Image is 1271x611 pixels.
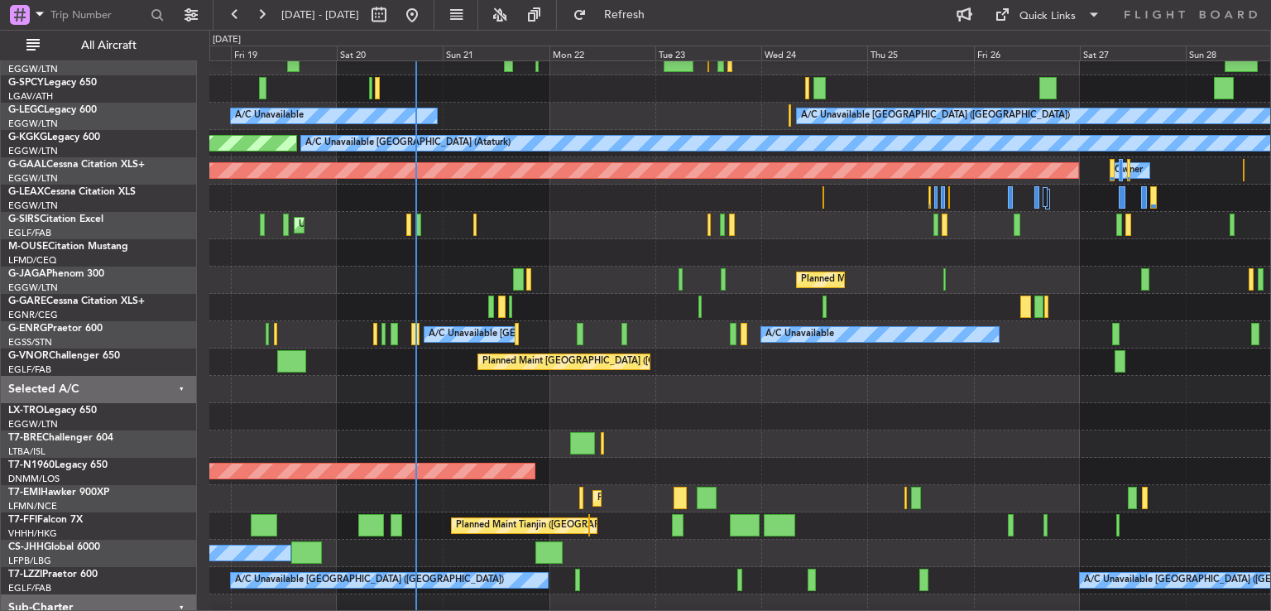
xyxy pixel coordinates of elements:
a: CS-JHHGlobal 6000 [8,542,100,552]
a: G-JAGAPhenom 300 [8,269,104,279]
span: G-ENRG [8,324,47,334]
a: EGNR/CEG [8,309,58,321]
span: G-SPCY [8,78,44,88]
div: A/C Unavailable [765,322,834,347]
span: G-VNOR [8,351,49,361]
span: T7-EMI [8,488,41,498]
a: EGGW/LTN [8,63,58,75]
div: Owner [1115,158,1143,183]
a: G-GAALCessna Citation XLS+ [8,160,145,170]
a: LTBA/ISL [8,445,46,458]
span: [DATE] - [DATE] [281,7,359,22]
span: All Aircraft [43,40,175,51]
a: DNMM/LOS [8,473,60,485]
span: LX-TRO [8,406,44,416]
a: EGGW/LTN [8,145,58,157]
a: EGGW/LTN [8,200,58,212]
span: G-LEGC [8,105,44,115]
div: Fri 19 [231,46,337,60]
div: A/C Unavailable [GEOGRAPHIC_DATA] (Stansted) [429,322,639,347]
button: All Aircraft [18,32,180,59]
input: Trip Number [50,2,146,27]
div: Unplanned Maint [GEOGRAPHIC_DATA] ([GEOGRAPHIC_DATA]) [299,213,571,238]
div: [DATE] [213,33,241,47]
div: Planned Maint [GEOGRAPHIC_DATA] [597,486,755,511]
span: T7-N1960 [8,460,55,470]
a: LGAV/ATH [8,90,53,103]
div: A/C Unavailable [235,103,304,128]
a: VHHH/HKG [8,527,57,540]
div: Planned Maint [GEOGRAPHIC_DATA] ([GEOGRAPHIC_DATA]) [801,267,1062,292]
div: A/C Unavailable [GEOGRAPHIC_DATA] ([GEOGRAPHIC_DATA]) [235,568,504,593]
a: LFPB/LBG [8,555,51,567]
a: G-LEGCLegacy 600 [8,105,97,115]
a: EGLF/FAB [8,227,51,239]
a: G-VNORChallenger 650 [8,351,120,361]
a: EGGW/LTN [8,418,58,431]
a: T7-FFIFalcon 7X [8,515,83,525]
a: T7-BREChallenger 604 [8,433,113,443]
a: T7-LZZIPraetor 600 [8,570,98,580]
span: G-KGKG [8,132,47,142]
span: CS-JHH [8,542,44,552]
div: Mon 22 [549,46,655,60]
div: Sat 27 [1080,46,1186,60]
a: LX-TROLegacy 650 [8,406,97,416]
div: Wed 24 [761,46,867,60]
div: Planned Maint [GEOGRAPHIC_DATA] ([GEOGRAPHIC_DATA]) [482,349,743,374]
a: EGSS/STN [8,336,52,349]
a: T7-N1960Legacy 650 [8,460,108,470]
a: EGGW/LTN [8,118,58,130]
div: Quick Links [1019,8,1076,25]
a: EGGW/LTN [8,281,58,294]
a: T7-EMIHawker 900XP [8,488,109,498]
a: G-GARECessna Citation XLS+ [8,296,145,306]
span: T7-LZZI [8,570,42,580]
div: Thu 25 [867,46,973,60]
span: M-OUSE [8,242,48,252]
div: Sun 21 [443,46,549,60]
span: G-SIRS [8,214,40,224]
div: Fri 26 [974,46,1080,60]
a: G-SIRSCitation Excel [8,214,103,224]
a: G-SPCYLegacy 650 [8,78,97,88]
span: T7-FFI [8,515,37,525]
a: G-ENRGPraetor 600 [8,324,103,334]
div: Sat 20 [337,46,443,60]
a: G-KGKGLegacy 600 [8,132,100,142]
a: EGLF/FAB [8,363,51,376]
a: EGGW/LTN [8,172,58,185]
span: G-JAGA [8,269,46,279]
a: LFMD/CEQ [8,254,56,267]
span: Refresh [590,9,659,21]
span: G-GARE [8,296,46,306]
span: G-GAAL [8,160,46,170]
span: G-LEAX [8,187,44,197]
div: A/C Unavailable [GEOGRAPHIC_DATA] (Ataturk) [305,131,511,156]
a: M-OUSECitation Mustang [8,242,128,252]
div: Tue 23 [655,46,761,60]
a: EGLF/FAB [8,582,51,594]
button: Refresh [565,2,664,28]
div: A/C Unavailable [GEOGRAPHIC_DATA] ([GEOGRAPHIC_DATA]) [801,103,1070,128]
span: T7-BRE [8,433,42,443]
div: Planned Maint Tianjin ([GEOGRAPHIC_DATA]) [456,513,649,538]
button: Quick Links [986,2,1109,28]
a: LFMN/NCE [8,500,57,512]
a: G-LEAXCessna Citation XLS [8,187,136,197]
